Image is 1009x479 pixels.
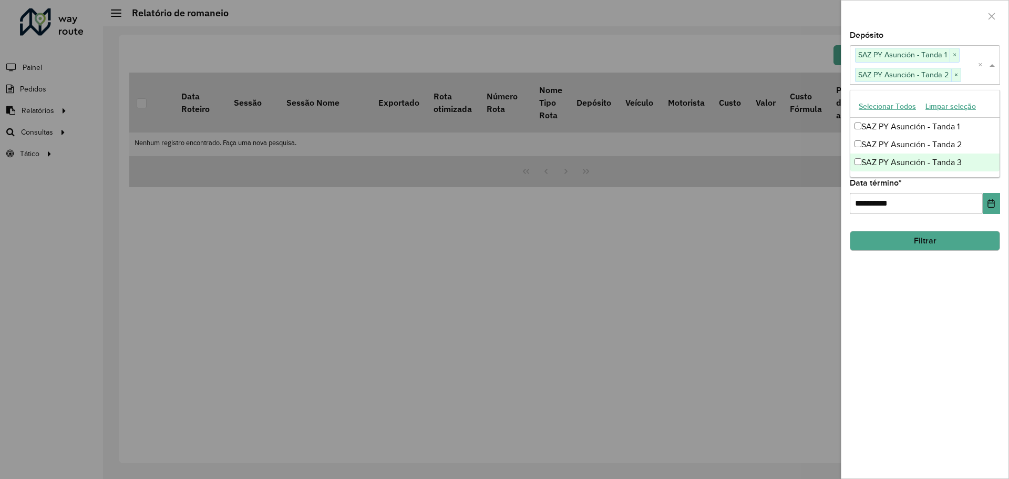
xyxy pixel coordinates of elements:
[983,193,1000,214] button: Choose Date
[850,154,1000,171] div: SAZ PY Asunción - Tanda 3
[978,59,987,72] span: Clear all
[850,29,883,42] label: Depósito
[850,231,1000,251] button: Filtrar
[951,69,961,81] span: ×
[921,98,981,115] button: Limpar seleção
[856,48,950,61] span: SAZ PY Asunción - Tanda 1
[950,49,959,62] span: ×
[850,136,1000,154] div: SAZ PY Asunción - Tanda 2
[854,98,921,115] button: Selecionar Todos
[850,118,1000,136] div: SAZ PY Asunción - Tanda 1
[856,68,951,81] span: SAZ PY Asunción - Tanda 2
[850,177,902,189] label: Data término
[850,90,1000,178] ng-dropdown-panel: Options list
